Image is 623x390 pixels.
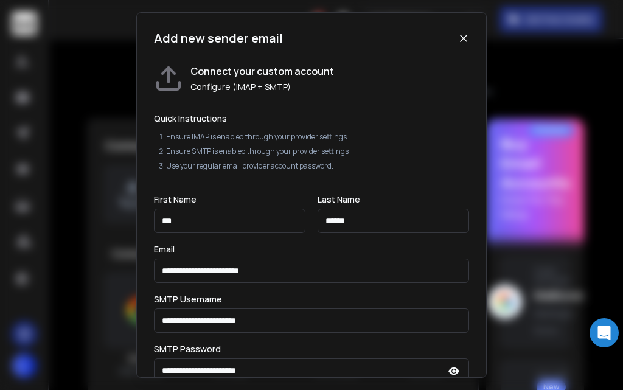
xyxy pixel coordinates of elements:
[190,64,334,78] h1: Connect your custom account
[166,132,469,142] li: Ensure IMAP is enabled through your provider settings
[154,295,222,304] label: SMTP Username
[190,81,334,93] p: Configure (IMAP + SMTP)
[166,147,469,156] li: Ensure SMTP is enabled through your provider settings
[154,195,197,204] label: First Name
[154,245,175,254] label: Email
[318,195,360,204] label: Last Name
[154,345,221,353] label: SMTP Password
[166,161,469,171] li: Use your regular email provider account password.
[590,318,619,347] div: Open Intercom Messenger
[154,30,283,47] h1: Add new sender email
[154,113,469,125] h2: Quick Instructions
